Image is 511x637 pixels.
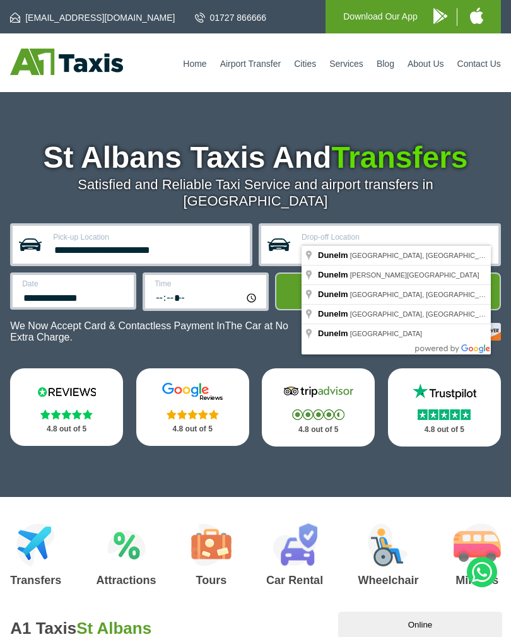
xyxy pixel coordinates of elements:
p: 4.8 out of 5 [402,422,487,438]
h3: Attractions [97,575,156,586]
p: We Now Accept Card & Contactless Payment In [10,320,310,343]
img: Airport Transfers [16,523,55,566]
label: Drop-off Location [302,233,491,241]
a: 01727 866666 [195,11,267,24]
img: Google [155,382,230,401]
h3: Tours [191,575,232,586]
img: Stars [418,409,471,420]
h1: St Albans Taxis And [10,143,501,173]
img: Car Rental [273,523,317,566]
img: Reviews.io [29,382,105,401]
a: Reviews.io Stars 4.8 out of 5 [10,368,123,446]
span: The Car at No Extra Charge. [10,320,288,342]
button: Get Quote [275,272,501,310]
h3: Transfers [10,575,61,586]
img: A1 Taxis St Albans LTD [10,49,123,75]
img: Tripadvisor [281,382,356,401]
img: Wheelchair [368,523,408,566]
p: Download Our App [343,9,418,25]
a: About Us [408,59,444,69]
span: Dunelm [318,250,348,260]
span: Transfers [331,141,467,174]
iframe: chat widget [338,609,505,637]
a: Home [183,59,206,69]
img: Stars [40,409,93,419]
span: Dunelm [318,270,348,279]
a: Tripadvisor Stars 4.8 out of 5 [262,368,375,447]
a: Google Stars 4.8 out of 5 [136,368,249,446]
img: Tours [191,523,232,566]
img: A1 Taxis iPhone App [470,8,483,24]
a: Airport Transfer [220,59,281,69]
h3: Wheelchair [358,575,418,586]
p: Satisfied and Reliable Taxi Service and airport transfers in [GEOGRAPHIC_DATA] [10,177,501,209]
img: Stars [167,409,219,419]
a: Contact Us [457,59,501,69]
span: Dunelm [318,329,348,338]
span: [GEOGRAPHIC_DATA], [GEOGRAPHIC_DATA] [350,252,498,259]
a: [EMAIL_ADDRESS][DOMAIN_NAME] [10,11,175,24]
img: Attractions [107,523,146,566]
label: Date [22,280,126,288]
span: [GEOGRAPHIC_DATA], [GEOGRAPHIC_DATA] [350,310,498,318]
span: [GEOGRAPHIC_DATA] [350,330,423,337]
p: 4.8 out of 5 [150,421,235,437]
a: Services [329,59,363,69]
a: Blog [377,59,394,69]
label: Pick-up Location [53,233,242,241]
a: Cities [294,59,316,69]
img: Minibus [454,523,501,566]
p: 4.8 out of 5 [24,421,109,437]
h3: Minibus [454,575,501,586]
a: Trustpilot Stars 4.8 out of 5 [388,368,501,447]
span: Dunelm [318,289,348,299]
p: 4.8 out of 5 [276,422,361,438]
span: [GEOGRAPHIC_DATA], [GEOGRAPHIC_DATA] [350,291,498,298]
label: Time [155,280,259,288]
img: A1 Taxis Android App [433,8,447,24]
img: Stars [292,409,344,420]
h3: Car Rental [266,575,323,586]
img: Trustpilot [406,382,482,401]
span: Dunelm [318,309,348,318]
span: [PERSON_NAME][GEOGRAPHIC_DATA] [350,271,479,279]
